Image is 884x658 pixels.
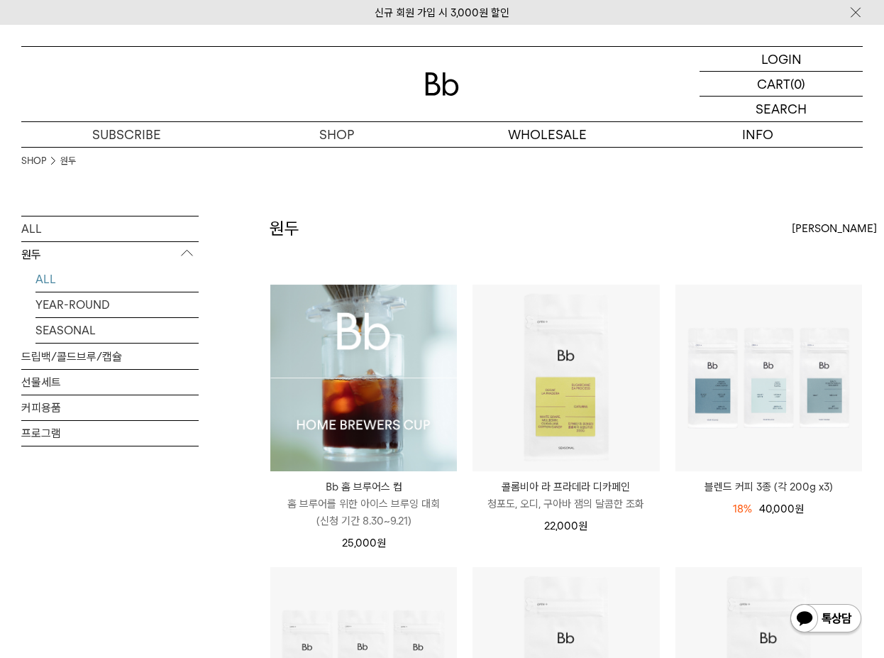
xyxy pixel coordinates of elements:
p: LOGIN [761,47,802,71]
span: 25,000 [342,537,386,549]
p: Bb 홈 브루어스 컵 [270,478,457,495]
a: 신규 회원 가입 시 3,000원 할인 [375,6,509,19]
a: 블렌드 커피 3종 (각 200g x3) [675,478,862,495]
a: 원두 [60,154,76,168]
a: 선물세트 [21,370,199,395]
p: (0) [790,72,805,96]
a: LOGIN [700,47,863,72]
a: 프로그램 [21,421,199,446]
span: 40,000 [759,503,804,515]
a: Bb 홈 브루어스 컵 홈 브루어를 위한 아이스 브루잉 대회(신청 기간 8.30~9.21) [270,478,457,530]
a: CART (0) [700,72,863,97]
a: SHOP [21,154,46,168]
span: [PERSON_NAME] [792,220,877,237]
span: 원 [795,503,804,515]
img: 콜롬비아 라 프라데라 디카페인 [473,285,659,471]
a: 커피용품 [21,395,199,420]
span: 원 [578,520,587,532]
a: 콜롬비아 라 프라데라 디카페인 청포도, 오디, 구아바 잼의 달콤한 조화 [473,478,659,512]
h2: 원두 [270,216,299,241]
p: 콜롬비아 라 프라데라 디카페인 [473,478,659,495]
span: 원 [377,537,386,549]
p: CART [757,72,790,96]
a: ALL [21,216,199,241]
a: SUBSCRIBE [21,122,232,147]
a: ALL [35,267,199,292]
img: 로고 [425,72,459,96]
p: 청포도, 오디, 구아바 잼의 달콤한 조화 [473,495,659,512]
img: Bb 홈 브루어스 컵 [270,285,457,471]
a: SHOP [232,122,443,147]
p: SEARCH [756,97,807,121]
p: WHOLESALE [442,122,653,147]
a: 드립백/콜드브루/캡슐 [21,344,199,369]
div: 18% [733,500,752,517]
span: 22,000 [544,520,587,532]
a: YEAR-ROUND [35,292,199,317]
img: 카카오톡 채널 1:1 채팅 버튼 [789,603,863,637]
a: SEASONAL [35,318,199,343]
p: INFO [653,122,863,147]
p: 원두 [21,242,199,268]
img: 블렌드 커피 3종 (각 200g x3) [675,285,862,471]
p: 홈 브루어를 위한 아이스 브루잉 대회 (신청 기간 8.30~9.21) [270,495,457,530]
